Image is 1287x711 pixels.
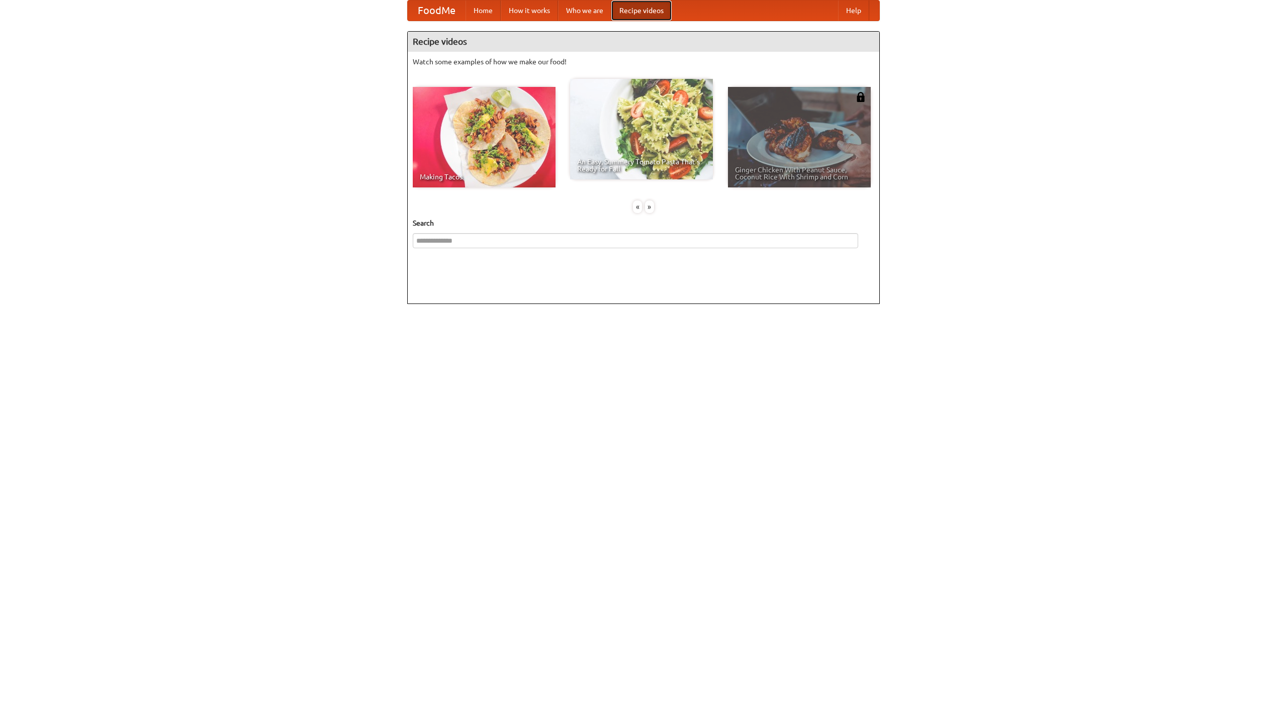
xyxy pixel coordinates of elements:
a: Who we are [558,1,611,21]
a: Making Tacos [413,87,556,187]
span: An Easy, Summery Tomato Pasta That's Ready for Fall [577,158,706,172]
span: Making Tacos [420,173,548,180]
div: « [633,200,642,213]
a: FoodMe [408,1,466,21]
a: Recipe videos [611,1,672,21]
a: An Easy, Summery Tomato Pasta That's Ready for Fall [570,79,713,179]
h5: Search [413,218,874,228]
h4: Recipe videos [408,32,879,52]
div: » [645,200,654,213]
a: How it works [501,1,558,21]
p: Watch some examples of how we make our food! [413,57,874,67]
a: Help [838,1,869,21]
a: Home [466,1,501,21]
img: 483408.png [856,92,866,102]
